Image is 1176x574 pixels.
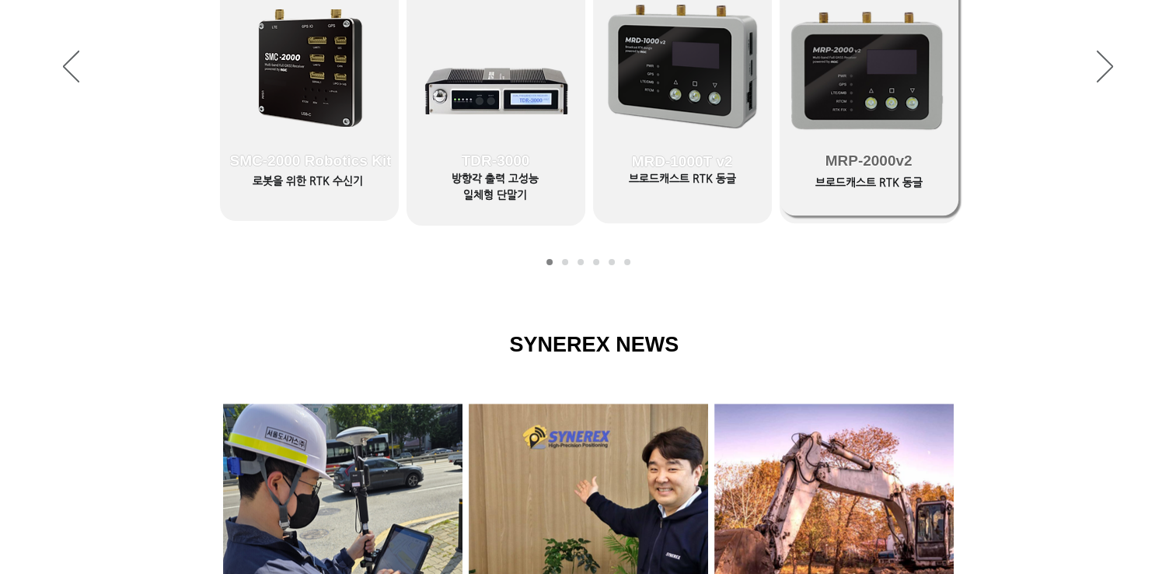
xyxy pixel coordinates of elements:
[462,152,530,170] span: TDR-3000
[997,507,1176,574] iframe: Wix Chat
[230,152,392,170] span: SMC-2000 Robotics Kit
[624,259,630,265] a: A/V Solution
[510,333,679,356] span: SYNEREX NEWS
[1097,51,1113,85] button: 다음
[632,153,733,170] span: MRD-1000T v2
[578,259,584,265] a: MBC GNSS INS
[593,259,599,265] a: MBC GNSS 측량/IoT
[562,259,568,265] a: MBC GNSS RTK2
[825,152,913,170] span: MRP-2000v2
[546,259,553,265] a: MBC GNSS RTK1
[542,259,635,265] nav: 슬라이드
[63,51,79,85] button: 이전
[609,259,615,265] a: ANTENNA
